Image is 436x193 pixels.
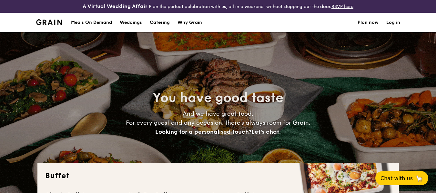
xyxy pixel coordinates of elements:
[67,13,116,32] a: Meals On Demand
[73,3,363,10] div: Plan the perfect celebration with us, all in a weekend, without stepping out the door.
[415,175,423,182] span: 🦙
[71,13,112,32] div: Meals On Demand
[45,171,391,181] h2: Buffet
[174,13,206,32] a: Why Grain
[153,90,283,106] span: You have good taste
[36,19,62,25] a: Logotype
[251,128,281,135] span: Let's chat.
[116,13,146,32] a: Weddings
[83,3,147,10] h4: A Virtual Wedding Affair
[36,19,62,25] img: Grain
[120,13,142,32] div: Weddings
[155,128,251,135] span: Looking for a personalised touch?
[126,110,310,135] span: And we have great food. For every guest and any occasion, there’s always room for Grain.
[358,13,379,32] a: Plan now
[150,13,170,32] h1: Catering
[146,13,174,32] a: Catering
[386,13,400,32] a: Log in
[380,175,413,181] span: Chat with us
[331,4,353,9] a: RSVP here
[375,171,428,185] button: Chat with us🦙
[177,13,202,32] div: Why Grain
